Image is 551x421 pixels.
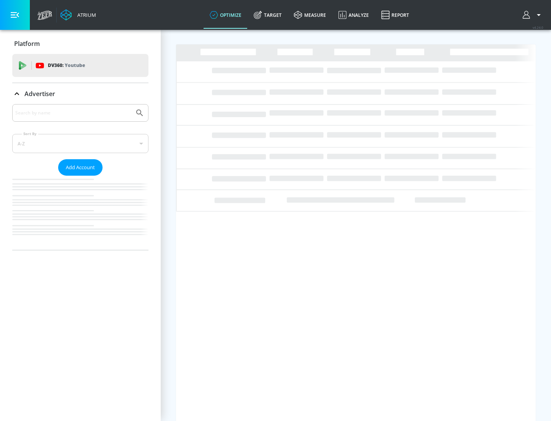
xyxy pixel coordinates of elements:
[12,134,148,153] div: A-Z
[48,61,85,70] p: DV360:
[12,54,148,77] div: DV360: Youtube
[332,1,375,29] a: Analyze
[58,159,103,176] button: Add Account
[12,33,148,54] div: Platform
[248,1,288,29] a: Target
[15,108,131,118] input: Search by name
[204,1,248,29] a: optimize
[74,11,96,18] div: Atrium
[12,104,148,250] div: Advertiser
[375,1,415,29] a: Report
[12,83,148,104] div: Advertiser
[533,25,543,29] span: v 4.24.0
[288,1,332,29] a: measure
[65,61,85,69] p: Youtube
[66,163,95,172] span: Add Account
[60,9,96,21] a: Atrium
[12,176,148,250] nav: list of Advertiser
[22,131,38,136] label: Sort By
[14,39,40,48] p: Platform
[24,90,55,98] p: Advertiser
